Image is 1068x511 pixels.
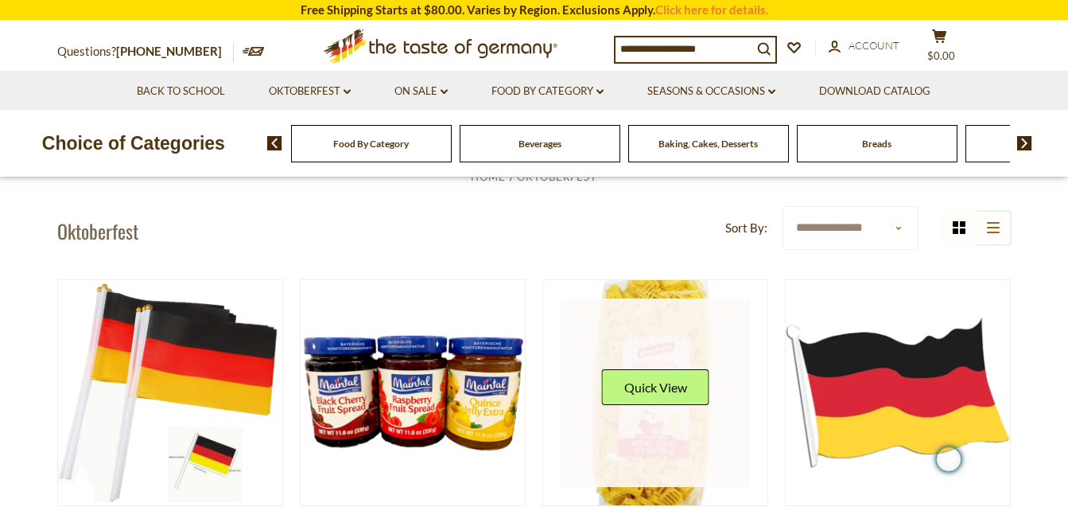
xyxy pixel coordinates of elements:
a: Beverages [518,138,561,150]
button: $0.00 [916,29,964,68]
a: Baking, Cakes, Desserts [658,138,758,150]
h1: Oktoberfest [57,219,138,243]
label: Sort By: [725,218,767,238]
a: Account [829,37,899,55]
a: Food By Category [491,83,604,100]
img: next arrow [1017,136,1032,150]
a: Download Catalog [819,83,930,100]
img: The Taste of Germany "Black Red Gold" Large Flag Cutout, 12" x 17" [786,280,1011,505]
a: Oktoberfest [269,83,351,100]
a: Seasons & Occasions [647,83,775,100]
img: previous arrow [267,136,282,150]
a: Breads [862,138,891,150]
img: The Taste of Germany "Black Red Gold" German Flags (pack of 5), weather-resistant, 8 x 5 inches [58,280,283,505]
a: [PHONE_NUMBER] [116,44,222,58]
span: Account [849,39,899,52]
img: Maintal "Black-Red-Golden" Premium Fruit Preserves, 3 pack - SPECIAL PRICE [301,280,526,505]
button: Quick View [602,369,709,405]
a: Back to School [137,83,225,100]
a: Food By Category [333,138,409,150]
img: Bechtle Swabian "Beer Stein" Egg Pasta 17.6 oz [543,280,768,505]
a: On Sale [394,83,448,100]
a: Click here for details. [655,2,768,17]
span: $0.00 [927,49,955,62]
p: Questions? [57,41,234,62]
